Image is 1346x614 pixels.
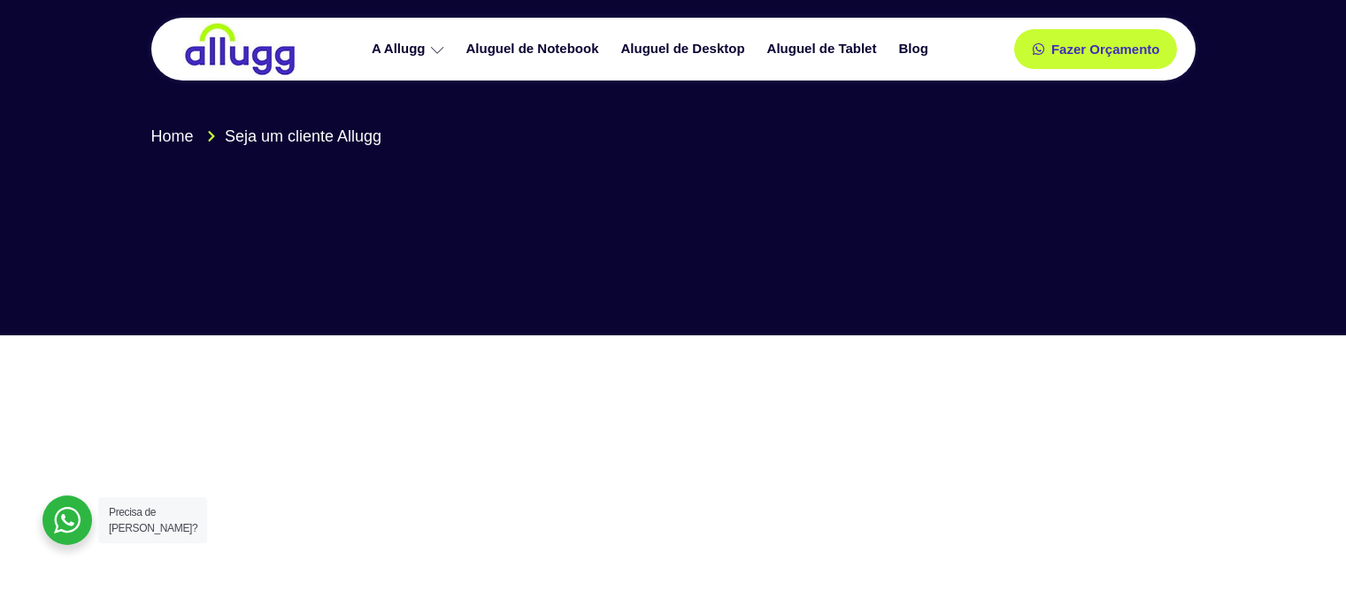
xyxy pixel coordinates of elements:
[1051,42,1160,56] span: Fazer Orçamento
[458,34,612,65] a: Aluguel de Notebook
[1258,529,1346,614] iframe: Chat Widget
[151,125,194,149] span: Home
[612,34,758,65] a: Aluguel de Desktop
[182,22,297,76] img: locação de TI é Allugg
[109,506,197,534] span: Precisa de [PERSON_NAME]?
[758,34,890,65] a: Aluguel de Tablet
[889,34,941,65] a: Blog
[363,34,458,65] a: A Allugg
[1014,29,1178,69] a: Fazer Orçamento
[220,125,381,149] span: Seja um cliente Allugg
